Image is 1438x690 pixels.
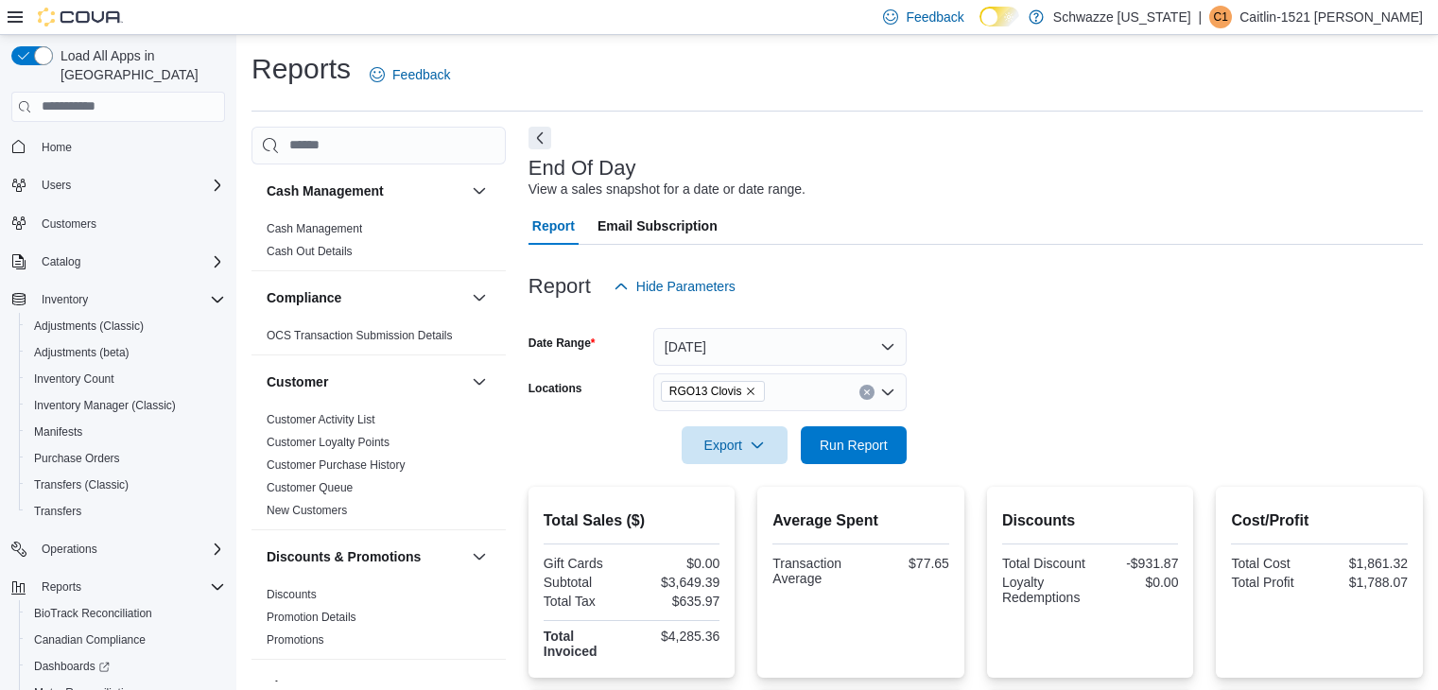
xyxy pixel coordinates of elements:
span: Customer Purchase History [267,457,406,473]
a: Transfers (Classic) [26,474,136,496]
button: Clear input [859,385,875,400]
span: Purchase Orders [26,447,225,470]
span: Customer Queue [267,480,353,495]
a: Customer Activity List [267,413,375,426]
span: Adjustments (beta) [26,341,225,364]
span: Operations [42,542,97,557]
span: Inventory [34,288,225,311]
a: Feedback [362,56,458,94]
button: Next [528,127,551,149]
button: Remove RGO13 Clovis from selection in this group [745,386,756,397]
span: Reports [34,576,225,598]
span: Operations [34,538,225,561]
span: Manifests [26,421,225,443]
div: $0.00 [1094,575,1178,590]
a: Adjustments (beta) [26,341,137,364]
button: Purchase Orders [19,445,233,472]
span: Customer Loyalty Points [267,435,390,450]
span: Adjustments (Classic) [34,319,144,334]
span: Cash Management [267,221,362,236]
button: Open list of options [880,385,895,400]
span: Inventory [42,292,88,307]
span: Catalog [34,250,225,273]
h3: Discounts & Promotions [267,547,421,566]
div: Caitlin-1521 Noll [1209,6,1232,28]
p: | [1199,6,1203,28]
button: Reports [34,576,89,598]
div: $4,285.36 [635,629,719,644]
span: OCS Transaction Submission Details [267,328,453,343]
input: Dark Mode [979,7,1019,26]
button: BioTrack Reconciliation [19,600,233,627]
button: Cash Management [267,181,464,200]
label: Locations [528,381,582,396]
span: C1 [1214,6,1228,28]
a: Dashboards [19,653,233,680]
button: Inventory [4,286,233,313]
button: Home [4,133,233,161]
span: Run Report [820,436,888,455]
button: Run Report [801,426,907,464]
button: [DATE] [653,328,907,366]
span: Purchase Orders [34,451,120,466]
div: Total Tax [544,594,628,609]
h3: Cash Management [267,181,384,200]
span: BioTrack Reconciliation [26,602,225,625]
button: Transfers [19,498,233,525]
span: Adjustments (Classic) [26,315,225,337]
div: $77.65 [865,556,949,571]
button: Operations [34,538,105,561]
button: Discounts & Promotions [267,547,464,566]
button: Compliance [267,288,464,307]
span: New Customers [267,503,347,518]
span: Transfers (Classic) [34,477,129,492]
div: $1,861.32 [1324,556,1408,571]
span: Customers [42,216,96,232]
div: Gift Cards [544,556,628,571]
p: Schwazze [US_STATE] [1053,6,1191,28]
a: Promotion Details [267,611,356,624]
span: Cash Out Details [267,244,353,259]
div: Compliance [251,324,506,354]
span: Customer Activity List [267,412,375,427]
button: Customers [4,210,233,237]
div: Transaction Average [772,556,857,586]
button: Canadian Compliance [19,627,233,653]
span: Home [34,135,225,159]
img: Cova [38,8,123,26]
span: Canadian Compliance [26,629,225,651]
div: Discounts & Promotions [251,583,506,659]
p: Caitlin-1521 [PERSON_NAME] [1239,6,1423,28]
a: OCS Transaction Submission Details [267,329,453,342]
span: Promotion Details [267,610,356,625]
div: Customer [251,408,506,529]
span: Email Subscription [598,207,718,245]
h2: Cost/Profit [1231,509,1408,532]
button: Customer [267,372,464,391]
button: Cash Management [468,180,491,202]
span: Dashboards [34,659,110,674]
div: View a sales snapshot for a date or date range. [528,180,806,199]
span: Adjustments (beta) [34,345,130,360]
a: Canadian Compliance [26,629,153,651]
button: Export [682,426,788,464]
a: Customer Loyalty Points [267,436,390,449]
span: Discounts [267,587,317,602]
a: BioTrack Reconciliation [26,602,160,625]
span: Inventory Count [26,368,225,390]
a: Customer Queue [267,481,353,494]
a: Manifests [26,421,90,443]
h1: Reports [251,50,351,88]
a: Inventory Count [26,368,122,390]
h2: Discounts [1002,509,1179,532]
strong: Total Invoiced [544,629,598,659]
button: Hide Parameters [606,267,743,305]
span: Canadian Compliance [34,632,146,647]
a: New Customers [267,504,347,517]
span: Inventory Manager (Classic) [26,394,225,417]
span: RGO13 Clovis [661,381,766,402]
span: Customers [34,212,225,235]
a: Dashboards [26,655,117,678]
button: Users [34,174,78,197]
div: $635.97 [635,594,719,609]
